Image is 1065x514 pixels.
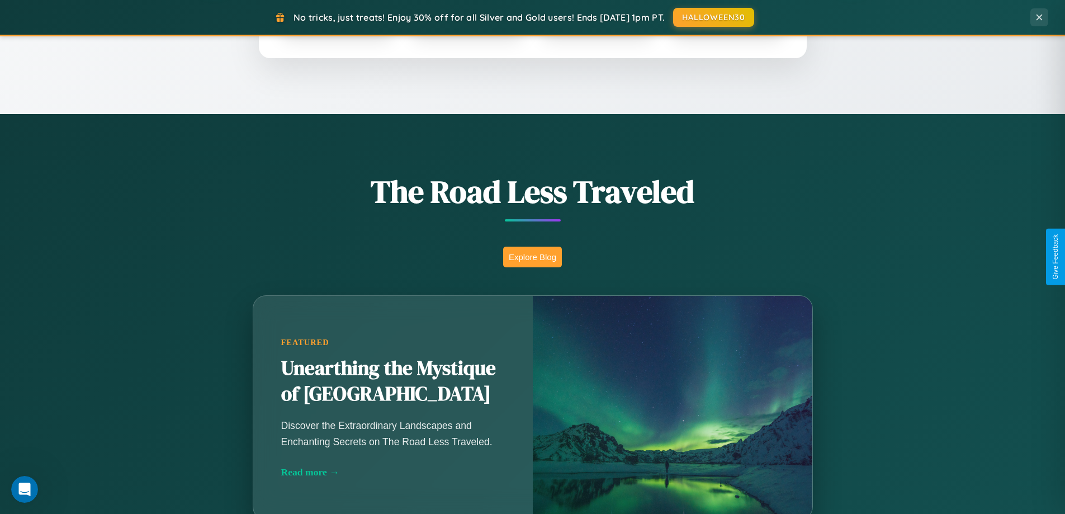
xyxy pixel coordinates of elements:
div: Featured [281,338,505,347]
button: HALLOWEEN30 [673,8,754,27]
h1: The Road Less Traveled [197,170,868,213]
h2: Unearthing the Mystique of [GEOGRAPHIC_DATA] [281,356,505,407]
div: Give Feedback [1052,234,1059,280]
iframe: Intercom live chat [11,476,38,503]
span: No tricks, just treats! Enjoy 30% off for all Silver and Gold users! Ends [DATE] 1pm PT. [294,12,665,23]
button: Explore Blog [503,247,562,267]
p: Discover the Extraordinary Landscapes and Enchanting Secrets on The Road Less Traveled. [281,418,505,449]
div: Read more → [281,466,505,478]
